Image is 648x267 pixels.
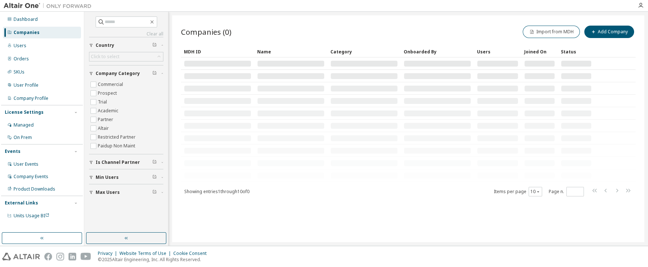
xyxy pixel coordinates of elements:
span: Page n. [549,187,584,196]
div: Click to select [91,54,119,60]
label: Prospect [98,89,118,98]
div: User Events [14,161,38,167]
span: Showing entries 1 through 10 of 0 [184,188,249,195]
label: Partner [98,115,115,124]
img: facebook.svg [44,253,52,260]
div: Managed [14,122,34,128]
img: Altair One [4,2,95,10]
div: SKUs [14,69,25,75]
span: Min Users [96,174,119,180]
button: Max Users [89,184,163,200]
span: Items per page [494,187,542,196]
label: Paidup Non Maint [98,142,137,150]
div: Name [257,46,325,57]
label: Altair [98,124,110,133]
div: Users [14,43,26,49]
label: Academic [98,106,120,115]
img: altair_logo.svg [2,253,40,260]
img: linkedin.svg [68,253,76,260]
div: Onboarded By [404,46,471,57]
span: Clear filter [152,71,157,76]
span: Clear filter [152,159,157,165]
span: Max Users [96,189,120,195]
div: Users [477,46,518,57]
label: Commercial [98,80,125,89]
div: Company Events [14,174,48,180]
div: MDH ID [184,46,251,57]
div: Website Terms of Use [119,251,173,256]
div: Companies [14,30,40,35]
div: Click to select [89,52,163,61]
div: Dashboard [14,16,38,22]
button: Company Category [89,65,163,82]
span: Company Category [96,71,140,76]
button: Is Channel Partner [89,154,163,170]
div: Product Downloads [14,186,55,192]
button: Min Users [89,169,163,185]
p: © 2025 Altair Engineering, Inc. All Rights Reserved. [98,256,211,263]
div: Events [5,148,21,154]
label: Restricted Partner [98,133,137,142]
button: 10 [530,189,540,195]
img: instagram.svg [56,253,64,260]
button: Import from MDH [523,26,580,38]
span: Country [96,42,114,48]
span: Clear filter [152,174,157,180]
div: Privacy [98,251,119,256]
img: youtube.svg [81,253,91,260]
div: License Settings [5,109,44,115]
span: Companies (0) [181,27,232,37]
div: External Links [5,200,38,206]
span: Clear filter [152,42,157,48]
button: Add Company [584,26,634,38]
button: Country [89,37,163,53]
a: Clear all [89,31,163,37]
div: Orders [14,56,29,62]
span: Units Usage BI [14,213,49,219]
div: On Prem [14,135,32,140]
span: Is Channel Partner [96,159,140,165]
div: Status [561,46,592,57]
div: Company Profile [14,95,48,101]
div: Category [330,46,398,57]
div: User Profile [14,82,38,88]
div: Joined On [524,46,555,57]
label: Trial [98,98,108,106]
span: Clear filter [152,189,157,195]
div: Cookie Consent [173,251,211,256]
